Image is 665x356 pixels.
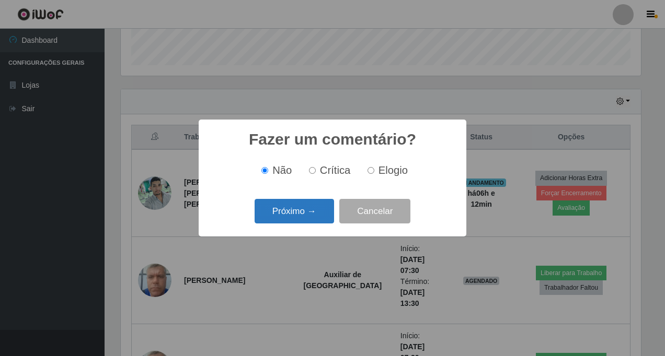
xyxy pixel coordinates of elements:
h2: Fazer um comentário? [249,130,416,149]
span: Não [272,164,292,176]
span: Elogio [379,164,408,176]
button: Próximo → [255,199,334,223]
input: Elogio [368,167,374,174]
input: Crítica [309,167,316,174]
button: Cancelar [339,199,410,223]
input: Não [261,167,268,174]
span: Crítica [320,164,351,176]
